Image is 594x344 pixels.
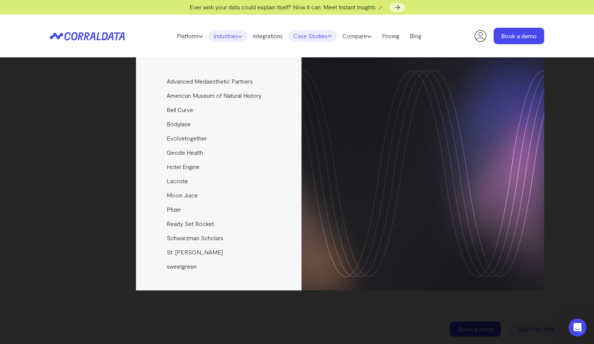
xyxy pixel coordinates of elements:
a: American Museum of Natural History [136,88,303,103]
a: Compare [337,30,377,42]
a: St. [PERSON_NAME] [136,245,303,259]
a: Pricing [377,30,404,42]
a: sweetgreen [136,259,303,274]
a: Lacoste [136,174,303,188]
a: Evolvetogether [136,131,303,145]
a: Blog [404,30,427,42]
a: Advanced Medaesthetic Partners [136,74,303,88]
a: Case Studies [288,30,337,42]
a: Hotel Engine [136,160,303,174]
a: Industries [208,30,248,42]
span: Ever wish your data could explain itself? Now it can. Meet Instant Insights 🪄 [190,3,385,10]
a: Geode Health [136,145,303,160]
a: Bodylase [136,117,303,131]
a: Pfizer [136,202,303,217]
a: Moon Juice [136,188,303,202]
a: Bell Curve [136,103,303,117]
iframe: Intercom live chat [569,319,587,337]
a: Integrations [248,30,288,42]
a: Schwarzman Scholars [136,231,303,245]
a: Ready Set Rocket [136,217,303,231]
a: Book a demo [494,28,544,44]
a: Platform [172,30,208,42]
